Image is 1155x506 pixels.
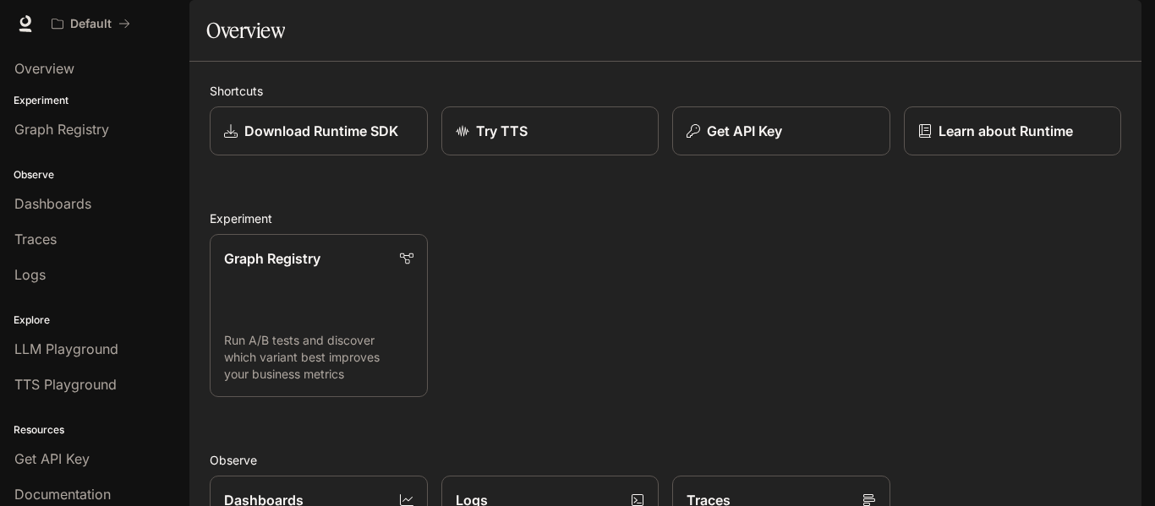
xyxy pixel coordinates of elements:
[224,332,413,383] p: Run A/B tests and discover which variant best improves your business metrics
[210,209,1121,227] h2: Experiment
[441,106,660,155] a: Try TTS
[672,106,890,155] button: Get API Key
[210,82,1121,100] h2: Shortcuts
[70,17,112,31] p: Default
[939,121,1073,141] p: Learn about Runtime
[210,451,1121,469] h2: Observe
[476,121,528,141] p: Try TTS
[44,7,138,41] button: All workspaces
[224,248,320,269] p: Graph Registry
[210,106,428,155] a: Download Runtime SDK
[904,106,1122,155] a: Learn about Runtime
[210,234,428,397] a: Graph RegistryRun A/B tests and discover which variant best improves your business metrics
[244,121,398,141] p: Download Runtime SDK
[707,121,782,141] p: Get API Key
[206,14,285,47] h1: Overview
